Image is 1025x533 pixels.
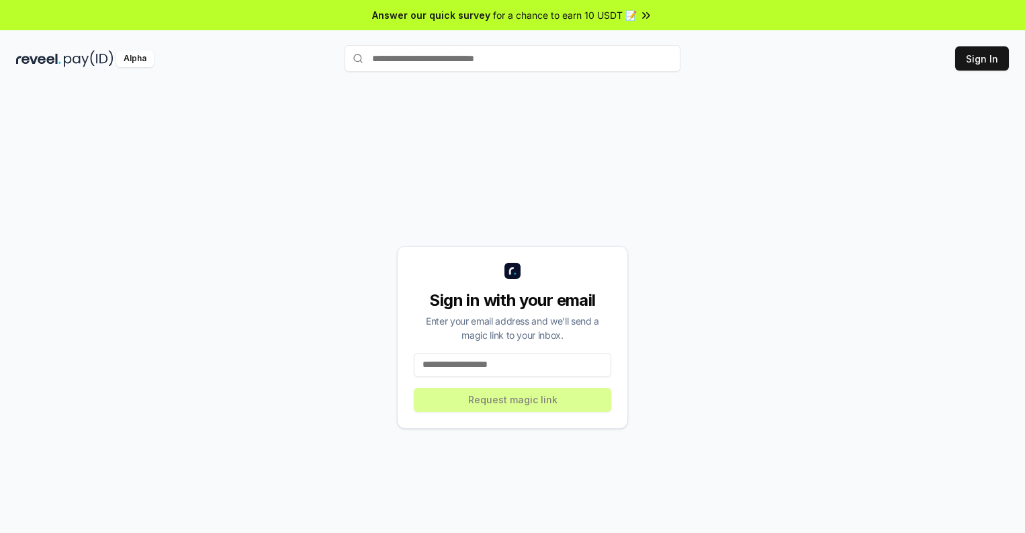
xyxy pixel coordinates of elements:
[16,50,61,67] img: reveel_dark
[64,50,114,67] img: pay_id
[372,8,490,22] span: Answer our quick survey
[493,8,637,22] span: for a chance to earn 10 USDT 📝
[955,46,1009,71] button: Sign In
[504,263,521,279] img: logo_small
[116,50,154,67] div: Alpha
[414,290,611,311] div: Sign in with your email
[414,314,611,342] div: Enter your email address and we’ll send a magic link to your inbox.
